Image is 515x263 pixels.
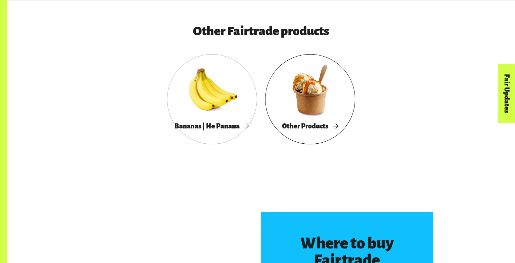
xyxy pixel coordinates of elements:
a: Other Products [265,54,355,144]
span: Bananas | He Panana [174,122,250,130]
h3: Other Fairtrade products [89,24,433,38]
a: Bananas | He Panana [167,54,257,144]
span: Other Products [282,122,338,130]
